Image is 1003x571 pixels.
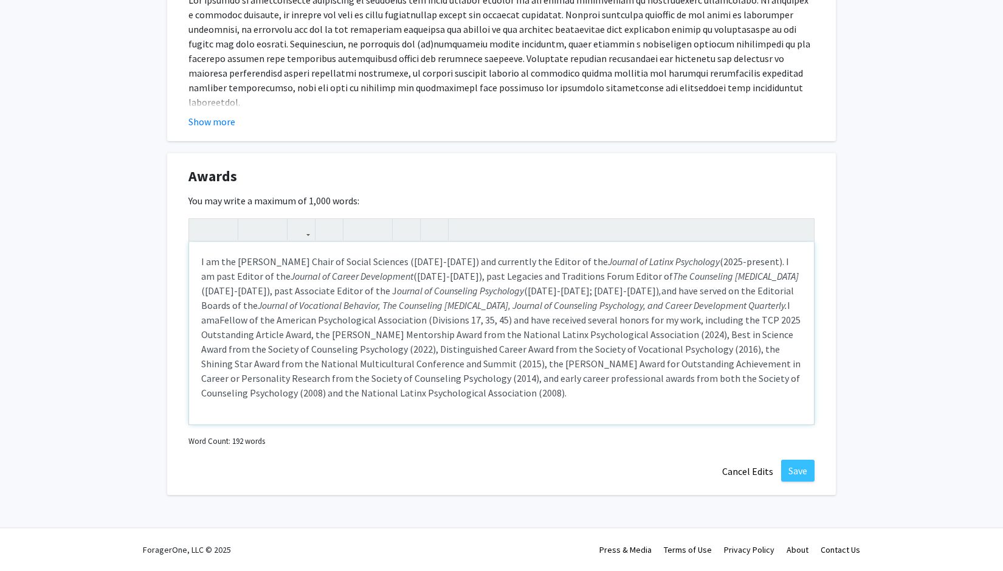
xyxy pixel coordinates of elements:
p: I am the [PERSON_NAME] Chair of Social Sciences ([DATE]-[DATE]) and currently the Editor of the (... [201,254,802,400]
button: Show more [188,114,235,129]
button: Subscript [263,219,284,240]
button: Remove format [396,219,417,240]
small: Word Count: 192 words [188,435,265,447]
button: Cancel Edits [714,460,781,483]
button: Save [781,460,815,482]
div: Note to users with screen readers: Please deactivate our accessibility plugin for this page as it... [189,242,814,424]
label: You may write a maximum of 1,000 words: [188,193,359,208]
a: About [787,544,808,555]
span: Awards [188,165,237,187]
em: ournal of Counseling Psychology [397,285,524,297]
a: Contact Us [821,544,860,555]
em: Journal of Career Development [291,270,413,282]
a: Terms of Use [664,544,712,555]
button: Strong (Ctrl + B) [192,219,213,240]
button: Unordered list [346,219,368,240]
div: ForagerOne, LLC © 2025 [143,528,231,571]
em: , [659,285,661,297]
em: Journal of Vocational Behavior, The Counseling [MEDICAL_DATA], Journal of Counseling Psychology, ... [258,299,787,311]
a: Press & Media [599,544,652,555]
button: Emphasis (Ctrl + I) [213,219,235,240]
em: Journal of Latinx Psychology [608,255,720,268]
button: Link [291,219,312,240]
button: Insert horizontal rule [424,219,445,240]
iframe: Chat [9,516,52,562]
button: Ordered list [368,219,389,240]
button: Insert Image [319,219,340,240]
em: The Counseling [MEDICAL_DATA] [673,270,799,282]
button: Superscript [241,219,263,240]
a: Privacy Policy [724,544,774,555]
button: Fullscreen [790,219,811,240]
